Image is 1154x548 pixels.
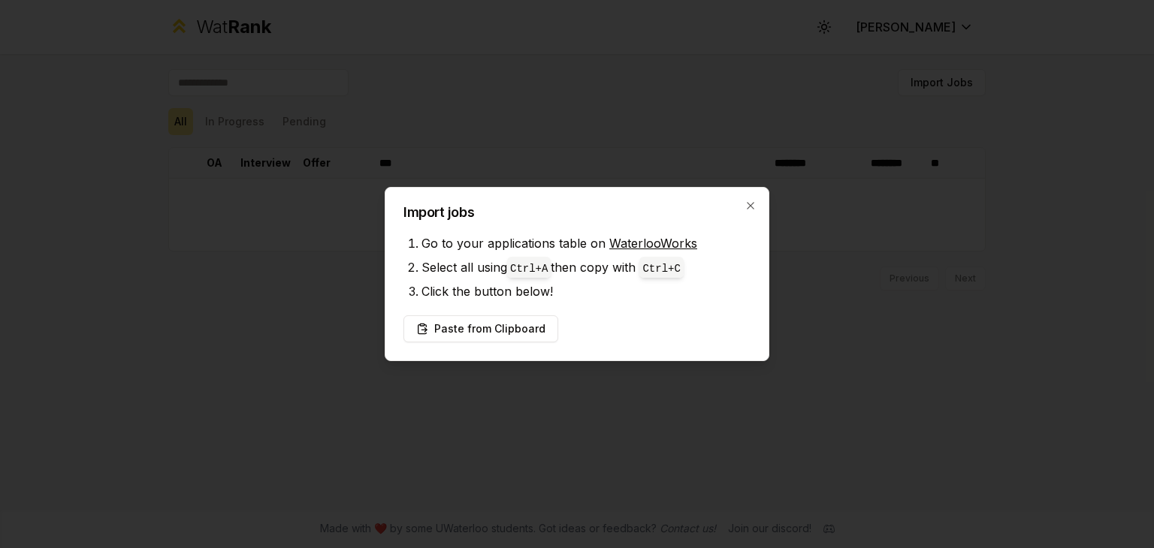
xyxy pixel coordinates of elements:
[403,315,558,342] button: Paste from Clipboard
[421,255,751,279] li: Select all using then copy with
[609,236,697,251] a: WaterlooWorks
[510,263,548,275] code: Ctrl+ A
[421,279,751,303] li: Click the button below!
[403,206,751,219] h2: Import jobs
[421,231,751,255] li: Go to your applications table on
[642,263,680,275] code: Ctrl+ C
